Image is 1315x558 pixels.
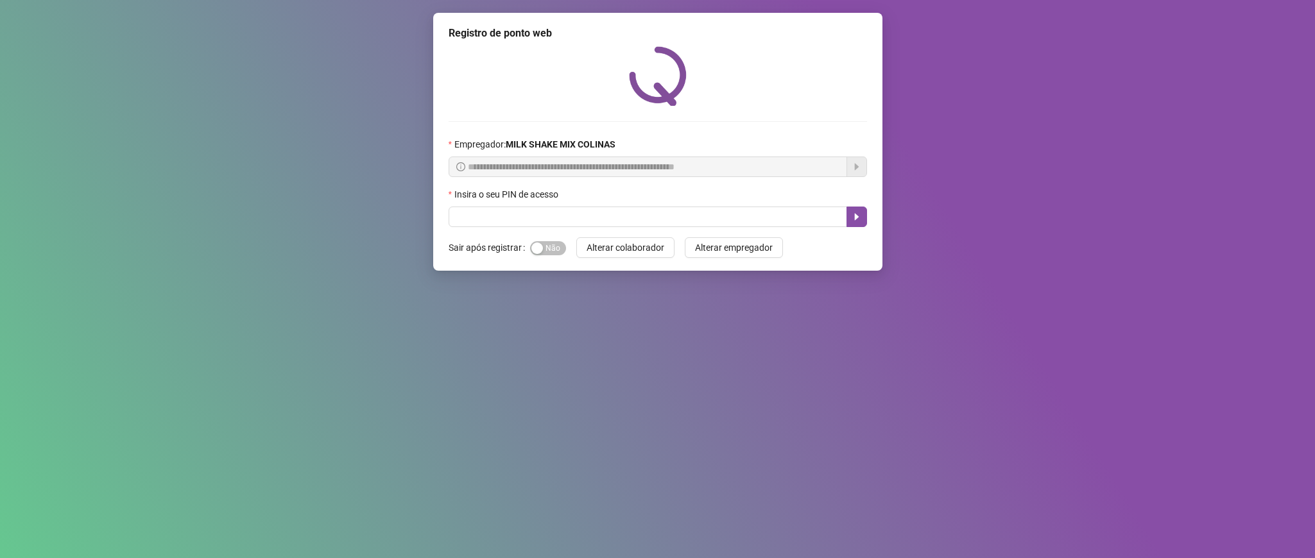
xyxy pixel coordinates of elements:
strong: MILK SHAKE MIX COLINAS [506,139,615,149]
label: Sair após registrar [449,237,530,258]
img: QRPoint [629,46,687,106]
span: Alterar empregador [695,241,773,255]
label: Insira o seu PIN de acesso [449,187,567,201]
button: Alterar colaborador [576,237,675,258]
span: info-circle [456,162,465,171]
span: Empregador : [454,137,615,151]
button: Alterar empregador [685,237,783,258]
div: Registro de ponto web [449,26,867,41]
span: caret-right [852,212,862,222]
span: Alterar colaborador [587,241,664,255]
